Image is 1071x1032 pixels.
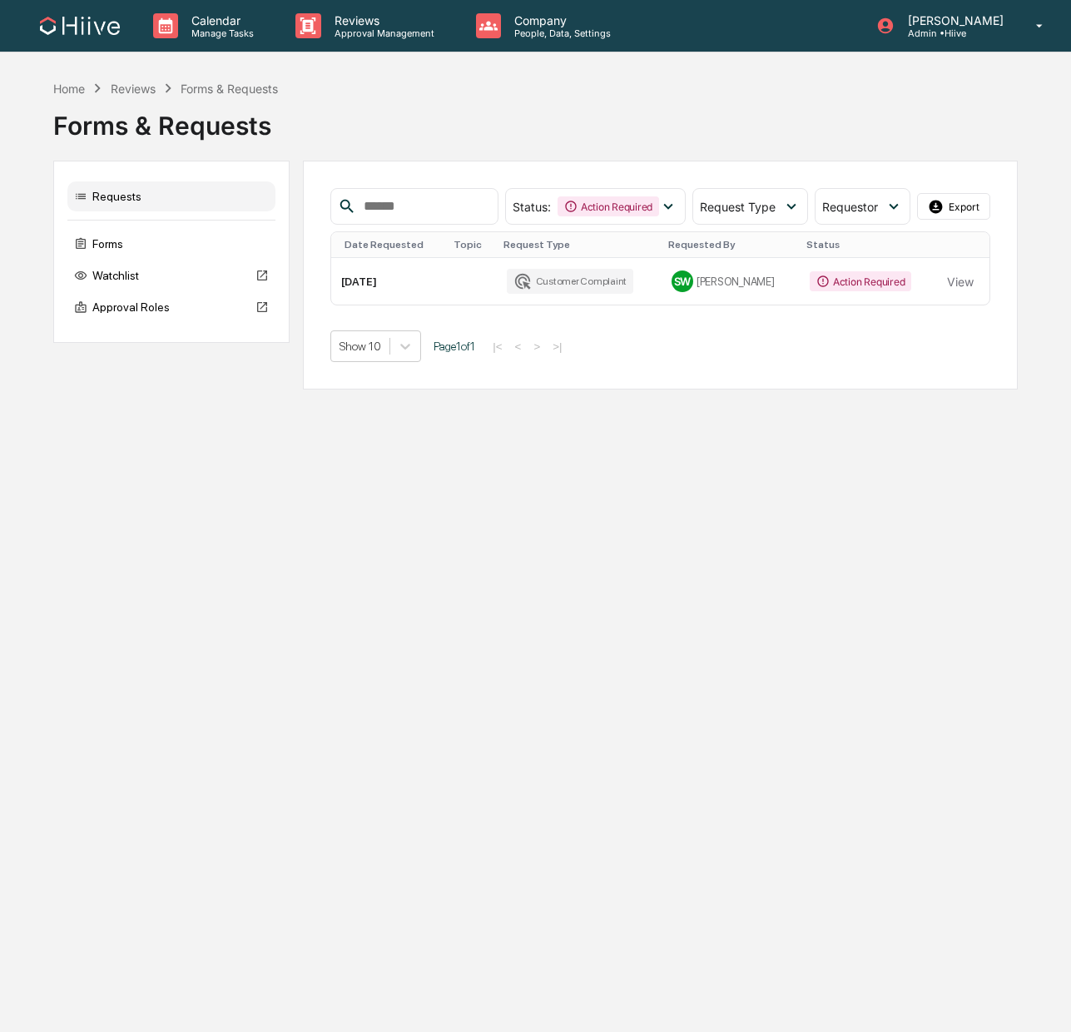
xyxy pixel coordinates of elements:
p: Calendar [178,13,262,27]
td: [DATE] [331,258,446,305]
button: >| [548,340,567,354]
div: Date Requested [345,239,439,251]
div: Forms & Requests [53,97,1017,141]
div: Home [53,82,85,96]
div: Reviews [111,82,156,96]
span: Request Type [700,200,776,214]
button: Export [917,193,990,220]
iframe: Open customer support [1018,977,1063,1022]
button: < [510,340,527,354]
div: Topic [454,239,491,251]
p: Approval Management [321,27,443,39]
button: View [947,265,974,298]
div: Requests [67,181,275,211]
div: Watchlist [67,260,275,290]
div: SW [672,270,693,292]
div: Approval Roles [67,292,275,322]
span: Status : [513,200,551,214]
p: Admin • Hiive [895,27,1012,39]
p: Manage Tasks [178,27,262,39]
div: Request Type [503,239,655,251]
p: Reviews [321,13,443,27]
div: [PERSON_NAME] [672,270,790,292]
span: Requestor [822,200,878,214]
button: > [528,340,545,354]
div: Status [806,239,930,251]
div: Forms [67,229,275,259]
button: |< [488,340,507,354]
div: Requested By [668,239,793,251]
img: logo [40,17,120,35]
div: Action Required [558,196,659,216]
span: Page 1 of 1 [434,340,475,353]
p: People, Data, Settings [501,27,619,39]
p: Company [501,13,619,27]
div: Action Required [810,271,911,291]
div: Customer Complaint [507,269,633,294]
p: [PERSON_NAME] [895,13,1012,27]
div: Forms & Requests [181,82,278,96]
